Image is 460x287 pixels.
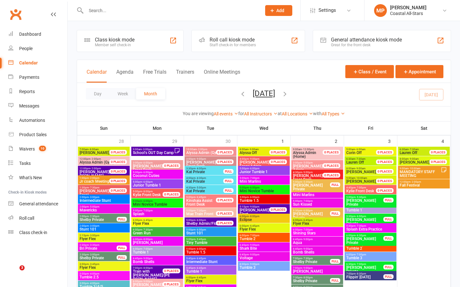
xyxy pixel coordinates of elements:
[344,121,397,135] th: Fri
[240,151,257,155] span: Alyssa Off
[302,200,313,202] span: - 7:00pm
[133,209,182,212] span: 5:00pm
[79,237,128,241] span: Flyer Flex
[142,190,153,193] span: - 8:00pm
[239,237,288,241] span: Tumble 2
[95,43,134,47] div: Member self check-in
[383,236,394,241] div: FULL
[335,136,344,146] div: 2
[293,219,342,222] span: 6:00pm
[249,177,259,180] span: - 7:00pm
[356,215,366,218] span: - 6:00pm
[133,180,182,183] span: 5:00pm
[276,8,284,13] span: Add
[346,208,395,212] span: Tumble 1
[89,234,99,237] span: - 3:00pm
[216,150,234,155] div: 0 PLACES
[195,209,206,212] span: - 7:30pm
[88,148,99,151] span: - 8:00am
[133,202,182,206] span: Mini Novice Tumble
[249,186,259,189] span: - 6:00pm
[249,158,259,160] span: - 9:00pm
[133,151,174,155] span: School's OUT Day Camp
[186,170,224,174] span: Kat Private
[302,209,313,212] span: - 6:00pm
[216,198,234,202] div: 0 PLACES
[89,177,99,180] span: - 2:00pm
[80,179,109,184] span: Jr coach Meeting
[79,234,128,237] span: 2:15pm
[8,197,67,211] a: General attendance kiosk mode
[293,228,342,231] span: 6:00pm
[293,212,330,220] span: [PERSON_NAME] Private
[79,208,128,212] span: Mavericks
[87,69,107,83] button: Calendar
[223,188,234,193] div: FULL
[239,234,288,237] span: 6:00pm
[346,148,384,151] span: 5:00am
[399,158,437,160] span: 8:00am
[249,167,259,170] span: - 6:00pm
[89,205,99,208] span: - 5:00pm
[119,136,130,146] div: 28
[302,238,313,241] span: - 9:00pm
[116,69,134,83] button: Agenda
[249,148,259,151] span: - 9:00am
[400,160,435,165] span: [PERSON_NAME] Off
[293,231,342,235] span: Shining Stars
[239,170,288,174] span: Junior Tumble 1
[238,111,244,116] strong: for
[345,65,394,78] button: Class / Event
[355,177,367,180] span: - 10:00am
[79,186,117,189] span: 1:30pm
[330,182,340,187] div: FULL
[239,189,288,193] span: Mini Novice Tumble
[397,121,451,135] th: Sat
[8,99,67,113] a: Messages
[109,179,127,183] div: 0 PLACES
[346,189,374,193] span: Kylie Front Desk
[356,234,366,237] span: - 6:30pm
[19,175,42,180] div: What's New
[210,37,256,43] div: Roll call kiosk mode
[195,158,206,160] span: - 9:00pm
[186,148,224,151] span: 10:00am
[293,209,330,212] span: 5:30pm
[302,228,313,231] span: - 7:00pm
[195,177,206,180] span: - 4:30pm
[356,196,366,199] span: - 5:30pm
[8,6,24,22] a: Clubworx
[226,136,237,146] div: 30
[19,230,47,235] div: Class check-in
[240,160,269,168] span: [PERSON_NAME] Front/Admin
[346,218,384,225] span: [PERSON_NAME] Private
[390,5,426,11] div: [PERSON_NAME]
[399,170,441,178] span: MANDATORY STAFF MEETING
[109,188,127,193] div: 0 PLACES
[186,186,224,189] span: 4:30pm
[186,177,224,180] span: 4:00pm
[133,228,182,231] span: 6:00pm
[293,200,342,202] span: 5:00pm
[195,196,206,199] span: - 6:45pm
[109,169,127,174] div: 0 PLACES
[6,265,22,281] iframe: Intercom live chat
[239,208,277,220] span: 5-9pm
[293,151,316,155] span: Alyssa Admin
[80,189,109,197] span: [PERSON_NAME] Front
[133,238,182,241] span: 6:00pm
[186,198,212,203] span: Kinshaia Assist
[239,167,288,170] span: 5:00pm
[197,148,207,151] span: - 2:00pm
[19,75,39,80] div: Payments
[142,148,152,151] span: - 3:00pm
[293,180,330,183] span: 5:00pm
[239,227,288,231] span: Flyer Flex
[223,169,234,174] div: FULL
[172,136,184,146] div: 29
[77,121,131,135] th: Sun
[133,231,182,235] span: Green Run
[79,218,117,222] span: Shelby Private
[293,238,342,241] span: 6:45pm
[293,148,330,151] span: 9:00am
